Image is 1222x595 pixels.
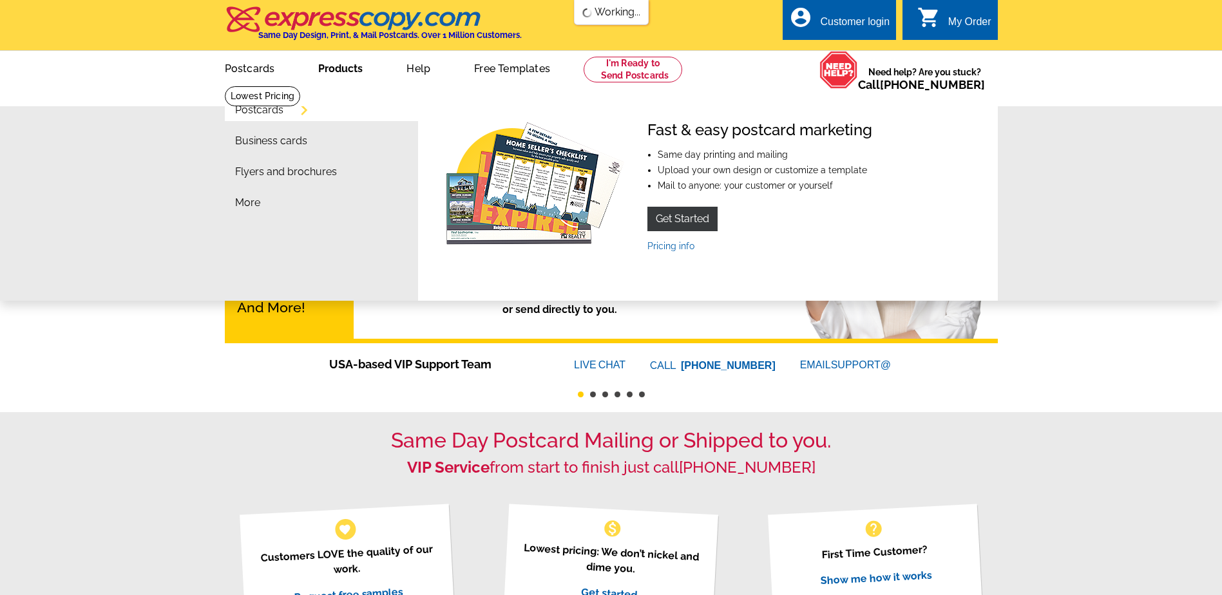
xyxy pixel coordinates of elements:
[225,458,998,477] h2: from start to finish just call
[681,360,776,371] a: [PHONE_NUMBER]
[338,522,352,536] span: favorite
[627,392,633,397] button: 5 of 6
[574,359,625,370] a: LIVECHAT
[574,357,598,373] font: LIVE
[225,428,998,453] h1: Same Day Postcard Mailing or Shipped to you.
[399,287,721,317] p: Postcards mailed to your list or send directly to you.
[784,540,966,565] p: First Time Customer?
[831,357,893,373] font: SUPPORT@
[256,541,438,581] p: Customers LOVE the quality of our work.
[917,14,991,30] a: shopping_cart My Order
[235,198,260,208] a: More
[658,150,872,159] li: Same day printing and mailing
[789,14,890,30] a: account_circle Customer login
[647,207,718,231] a: Get Started
[582,8,592,18] img: loading...
[235,167,337,177] a: Flyers and brochures
[863,518,884,539] span: help
[948,16,991,34] div: My Order
[602,392,608,397] button: 3 of 6
[615,392,620,397] button: 4 of 6
[880,78,985,91] a: [PHONE_NUMBER]
[407,458,490,477] strong: VIP Service
[800,359,893,370] a: EMAILSUPPORT@
[658,181,872,190] li: Mail to anyone: your customer or yourself
[298,52,383,82] a: Products
[441,121,627,250] img: Fast & easy postcard marketing
[329,355,535,373] span: USA-based VIP Support Team
[858,78,985,91] span: Call
[647,121,872,140] h4: Fast & easy postcard marketing
[520,540,702,580] p: Lowest pricing: We don’t nickel and dime you.
[639,392,645,397] button: 6 of 6
[647,241,694,251] a: Pricing info
[258,30,522,40] h4: Same Day Design, Print, & Mail Postcards. Over 1 Million Customers.
[235,105,283,115] a: Postcards
[858,66,991,91] span: Need help? Are you stuck?
[917,6,940,29] i: shopping_cart
[679,458,816,477] a: [PHONE_NUMBER]
[650,358,678,373] font: CALL
[789,6,812,29] i: account_circle
[590,392,596,397] button: 2 of 6
[658,165,872,175] li: Upload your own design or customize a template
[820,16,890,34] div: Customer login
[225,15,522,40] a: Same Day Design, Print, & Mail Postcards. Over 1 Million Customers.
[820,569,932,587] a: Show me how it works
[578,392,584,397] button: 1 of 6
[602,518,623,539] span: monetization_on
[819,51,858,89] img: help
[453,52,571,82] a: Free Templates
[204,52,296,82] a: Postcards
[235,136,307,146] a: Business cards
[386,52,451,82] a: Help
